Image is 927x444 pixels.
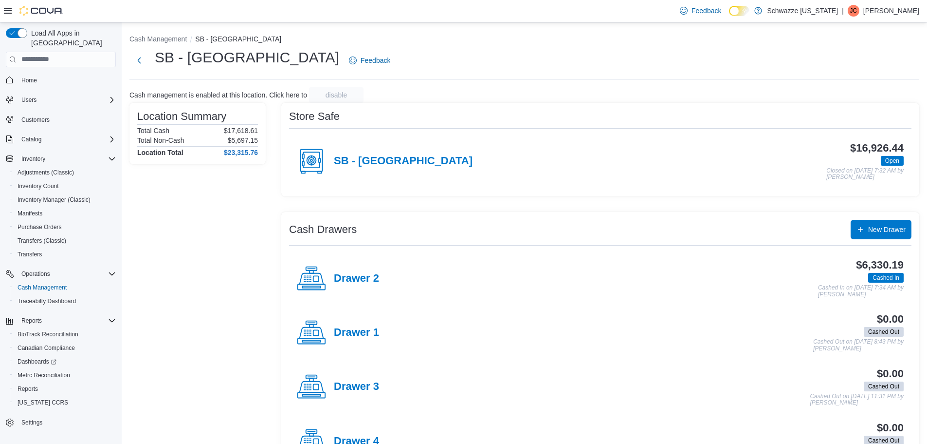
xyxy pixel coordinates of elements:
[18,268,54,280] button: Operations
[14,282,71,293] a: Cash Management
[877,368,904,380] h3: $0.00
[18,196,91,204] span: Inventory Manager (Classic)
[868,328,899,336] span: Cashed Out
[14,180,63,192] a: Inventory Count
[864,327,904,337] span: Cashed Out
[155,48,339,67] h1: SB - [GEOGRAPHIC_DATA]
[14,221,66,233] a: Purchase Orders
[10,368,120,382] button: Metrc Reconciliation
[19,6,63,16] img: Cova
[14,397,72,408] a: [US_STATE] CCRS
[14,235,70,247] a: Transfers (Classic)
[851,220,911,239] button: New Drawer
[18,315,46,327] button: Reports
[14,342,116,354] span: Canadian Compliance
[129,91,307,99] p: Cash management is enabled at this location. Click here to
[18,223,62,231] span: Purchase Orders
[18,75,41,86] a: Home
[885,156,899,165] span: Open
[129,35,187,43] button: Cash Management
[2,267,120,281] button: Operations
[18,330,78,338] span: BioTrack Reconciliation
[2,415,120,429] button: Settings
[14,342,79,354] a: Canadian Compliance
[18,94,116,106] span: Users
[14,208,46,219] a: Manifests
[14,383,116,395] span: Reports
[18,297,76,305] span: Traceabilty Dashboard
[18,315,116,327] span: Reports
[10,207,120,220] button: Manifests
[137,127,169,135] h6: Total Cash
[826,168,904,181] p: Closed on [DATE] 7:32 AM by [PERSON_NAME]
[729,16,729,17] span: Dark Mode
[868,273,904,283] span: Cashed In
[14,397,116,408] span: Washington CCRS
[18,284,67,291] span: Cash Management
[14,328,82,340] a: BioTrack Reconciliation
[10,193,120,207] button: Inventory Manager (Classic)
[14,383,42,395] a: Reports
[10,396,120,409] button: [US_STATE] CCRS
[18,237,66,245] span: Transfers (Classic)
[334,155,473,168] h4: SB - [GEOGRAPHIC_DATA]
[18,416,116,428] span: Settings
[2,314,120,328] button: Reports
[856,259,904,271] h3: $6,330.19
[877,422,904,434] h3: $0.00
[850,5,857,17] span: JC
[18,153,116,165] span: Inventory
[10,382,120,396] button: Reports
[224,149,258,156] h4: $23,315.76
[810,393,904,406] p: Cashed Out on [DATE] 11:31 PM by [PERSON_NAME]
[334,327,379,339] h4: Drawer 1
[2,152,120,166] button: Inventory
[10,179,120,193] button: Inventory Count
[864,382,904,391] span: Cashed Out
[676,1,725,20] a: Feedback
[14,249,46,260] a: Transfers
[691,6,721,16] span: Feedback
[18,182,59,190] span: Inventory Count
[334,381,379,393] h4: Drawer 3
[14,249,116,260] span: Transfers
[21,270,50,278] span: Operations
[21,96,36,104] span: Users
[10,294,120,308] button: Traceabilty Dashboard
[842,5,844,17] p: |
[18,417,46,428] a: Settings
[14,369,74,381] a: Metrc Reconciliation
[2,133,120,146] button: Catalog
[18,210,42,217] span: Manifests
[334,272,379,285] h4: Drawer 2
[10,248,120,261] button: Transfers
[289,224,357,235] h3: Cash Drawers
[18,399,68,406] span: [US_STATE] CCRS
[195,35,281,43] button: SB - [GEOGRAPHIC_DATA]
[10,166,120,179] button: Adjustments (Classic)
[21,419,42,426] span: Settings
[27,28,116,48] span: Load All Apps in [GEOGRAPHIC_DATA]
[18,114,54,126] a: Customers
[14,356,60,367] a: Dashboards
[14,369,116,381] span: Metrc Reconciliation
[326,90,347,100] span: disable
[2,93,120,107] button: Users
[228,136,258,144] p: $5,697.15
[137,111,226,122] h3: Location Summary
[868,225,906,234] span: New Drawer
[14,167,78,178] a: Adjustments (Classic)
[18,344,75,352] span: Canadian Compliance
[361,56,390,65] span: Feedback
[877,313,904,325] h3: $0.00
[21,135,41,143] span: Catalog
[2,113,120,127] button: Customers
[18,134,116,145] span: Catalog
[729,6,749,16] input: Dark Mode
[10,281,120,294] button: Cash Management
[309,87,364,103] button: disable
[848,5,859,17] div: Jennifer Cunningham
[14,282,116,293] span: Cash Management
[14,328,116,340] span: BioTrack Reconciliation
[18,134,45,145] button: Catalog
